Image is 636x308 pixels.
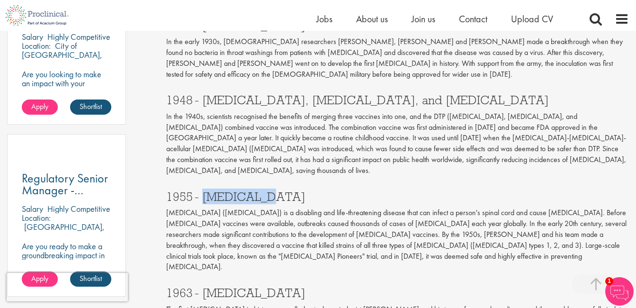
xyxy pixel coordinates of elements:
[166,94,629,106] h3: 1948 - [MEDICAL_DATA], [MEDICAL_DATA], and [MEDICAL_DATA]
[22,40,51,51] span: Location:
[22,272,58,287] a: Apply
[22,40,102,69] p: City of [GEOGRAPHIC_DATA], [GEOGRAPHIC_DATA]
[166,287,629,299] h3: 1963 - [MEDICAL_DATA]
[22,172,111,196] a: Regulatory Senior Manager - Emerging Markets
[22,170,109,210] span: Regulatory Senior Manager - Emerging Markets
[22,242,111,305] p: Are you ready to make a groundbreaking impact in the world of biotechnology? Join a growing compa...
[356,13,388,25] a: About us
[316,13,332,25] a: Jobs
[70,272,111,287] a: Shortlist
[47,31,110,42] p: Highly Competitive
[22,100,58,115] a: Apply
[31,101,48,111] span: Apply
[166,190,629,203] h3: 1955 - [MEDICAL_DATA]
[412,13,435,25] a: Join us
[605,277,634,306] img: Chatbot
[511,13,553,25] a: Upload CV
[7,273,128,301] iframe: reCAPTCHA
[22,221,105,241] p: [GEOGRAPHIC_DATA], [GEOGRAPHIC_DATA]
[47,203,110,214] p: Highly Competitive
[166,111,629,176] p: In the 1940s, scientists recognised the benefits of merging three vaccines into one, and the DTP ...
[166,36,629,80] p: In the early 1930s, [DEMOGRAPHIC_DATA] researchers [PERSON_NAME], [PERSON_NAME] and [PERSON_NAME]...
[70,100,111,115] a: Shortlist
[605,277,613,285] span: 1
[22,212,51,223] span: Location:
[22,70,111,142] p: Are you looking to make an impact with your innovation? We are working with a well-established ph...
[22,31,43,42] span: Salary
[22,203,43,214] span: Salary
[166,19,629,32] h3: 1938 - [MEDICAL_DATA] virus
[459,13,487,25] a: Contact
[166,208,629,272] p: [MEDICAL_DATA] ([MEDICAL_DATA]) is a disabling and life-threatening disease that can infect a per...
